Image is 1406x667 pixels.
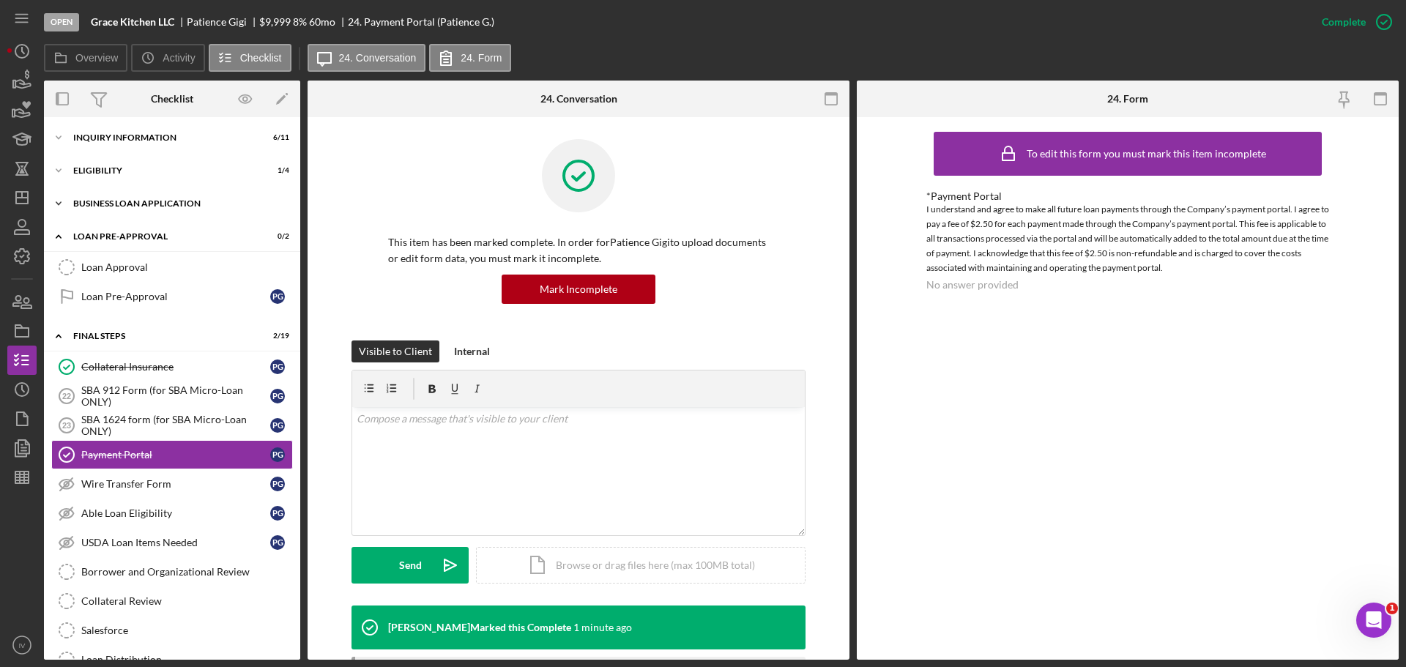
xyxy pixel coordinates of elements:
div: INQUIRY INFORMATION [73,133,253,142]
label: Checklist [240,52,282,64]
tspan: 23 [62,421,71,430]
button: IV [7,630,37,660]
div: 2 / 19 [263,332,289,340]
div: Internal [454,340,490,362]
label: Activity [163,52,195,64]
div: *Payment Portal [926,190,1329,202]
time: 2025-10-14 14:29 [573,622,632,633]
div: Wire Transfer Form [81,478,270,490]
div: Loan Distribution [81,654,292,666]
text: IV [18,641,26,649]
button: 24. Form [429,44,511,72]
div: P G [270,418,285,433]
div: Loan Approval [81,261,292,273]
button: Visible to Client [351,340,439,362]
div: Collateral Insurance [81,361,270,373]
div: To edit this form you must mark this item incomplete [1027,148,1266,160]
div: LOAN PRE-APPROVAL [73,232,253,241]
div: I understand and agree to make all future loan payments through the Company’s payment portal. I a... [926,202,1329,275]
button: 24. Conversation [308,44,426,72]
a: Loan Approval [51,253,293,282]
a: 23SBA 1624 form (for SBA Micro-Loan ONLY)PG [51,411,293,440]
div: 0 / 2 [263,232,289,241]
div: 1 / 4 [263,166,289,175]
a: USDA Loan Items NeededPG [51,528,293,557]
div: Loan Pre-Approval [81,291,270,302]
tspan: 22 [62,392,71,400]
div: Mark Incomplete [540,275,617,304]
div: Send [399,547,422,584]
div: Checklist [151,93,193,105]
div: P G [270,506,285,521]
div: BUSINESS LOAN APPLICATION [73,199,282,208]
button: Send [351,547,469,584]
div: 24. Payment Portal (Patience G.) [348,16,494,28]
button: Checklist [209,44,291,72]
a: Salesforce [51,616,293,645]
div: P G [270,477,285,491]
label: Overview [75,52,118,64]
div: Open [44,13,79,31]
div: 6 / 11 [263,133,289,142]
a: 22SBA 912 Form (for SBA Micro-Loan ONLY)PG [51,381,293,411]
div: Complete [1322,7,1366,37]
button: Activity [131,44,204,72]
div: SBA 1624 form (for SBA Micro-Loan ONLY) [81,414,270,437]
span: 1 [1386,603,1398,614]
button: Complete [1307,7,1399,37]
div: Salesforce [81,625,292,636]
a: Wire Transfer FormPG [51,469,293,499]
a: Collateral Review [51,586,293,616]
div: 24. Conversation [540,93,617,105]
div: USDA Loan Items Needed [81,537,270,548]
a: Collateral InsurancePG [51,352,293,381]
a: Able Loan EligibilityPG [51,499,293,528]
div: P G [270,389,285,403]
span: $9,999 [259,15,291,28]
div: Patience Gigi [187,16,259,28]
div: Able Loan Eligibility [81,507,270,519]
label: 24. Conversation [339,52,417,64]
iframe: Intercom live chat [1356,603,1391,638]
div: 8 % [293,16,307,28]
div: ELIGIBILITY [73,166,253,175]
button: Internal [447,340,497,362]
div: Collateral Review [81,595,292,607]
p: This item has been marked complete. In order for Patience Gigi to upload documents or edit form d... [388,234,769,267]
div: FINAL STEPS [73,332,253,340]
div: SBA 912 Form (for SBA Micro-Loan ONLY) [81,384,270,408]
a: Borrower and Organizational Review [51,557,293,586]
div: 60 mo [309,16,335,28]
a: Loan Pre-ApprovalPG [51,282,293,311]
b: Grace Kitchen LLC [91,16,174,28]
button: Mark Incomplete [502,275,655,304]
div: Visible to Client [359,340,432,362]
div: P G [270,447,285,462]
a: Payment PortalPG [51,440,293,469]
div: Payment Portal [81,449,270,461]
div: No answer provided [926,279,1019,291]
div: 24. Form [1107,93,1148,105]
div: P G [270,289,285,304]
label: 24. Form [461,52,502,64]
div: P G [270,359,285,374]
div: [PERSON_NAME] Marked this Complete [388,622,571,633]
button: Overview [44,44,127,72]
div: P G [270,535,285,550]
div: Borrower and Organizational Review [81,566,292,578]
